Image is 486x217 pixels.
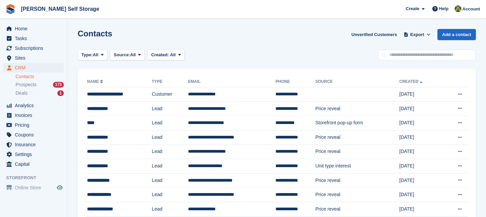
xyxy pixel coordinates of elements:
[315,101,399,116] td: Price reveal
[3,159,64,169] a: menu
[315,173,399,188] td: Price reveal
[110,50,145,61] button: Source: All
[114,52,130,58] span: Source:
[152,173,188,188] td: Lead
[3,183,64,192] a: menu
[16,81,64,88] a: Prospects 173
[410,31,424,38] span: Export
[15,34,55,43] span: Tasks
[56,184,64,192] a: Preview store
[152,188,188,202] td: Lead
[315,188,399,202] td: Price reveal
[3,120,64,130] a: menu
[53,82,64,88] div: 173
[16,82,36,88] span: Prospects
[439,5,449,12] span: Help
[152,87,188,102] td: Customer
[16,73,64,80] a: Contacts
[152,116,188,130] td: Lead
[275,76,315,87] th: Phone
[3,130,64,139] a: menu
[15,130,55,139] span: Coupons
[3,140,64,149] a: menu
[399,79,424,84] a: Created
[78,50,107,61] button: Type: All
[81,52,93,58] span: Type:
[15,63,55,72] span: CRM
[16,90,28,96] span: Deals
[6,175,67,181] span: Storefront
[15,24,55,33] span: Home
[3,34,64,43] a: menu
[152,159,188,174] td: Lead
[151,52,169,57] span: Created:
[399,145,443,159] td: [DATE]
[437,29,476,40] a: Add a contact
[315,76,399,87] th: Source
[5,4,16,14] img: stora-icon-8386f47178a22dfd0bd8f6a31ec36ba5ce8667c1dd55bd0f319d3a0aa187defe.svg
[399,101,443,116] td: [DATE]
[399,202,443,216] td: [DATE]
[93,52,99,58] span: All
[315,130,399,145] td: Price reveal
[170,52,176,57] span: All
[3,101,64,110] a: menu
[399,130,443,145] td: [DATE]
[3,63,64,72] a: menu
[152,101,188,116] td: Lead
[18,3,102,14] a: [PERSON_NAME] Self Storage
[152,145,188,159] td: Lead
[3,111,64,120] a: menu
[3,53,64,63] a: menu
[3,150,64,159] a: menu
[349,29,400,40] a: Unverified Customers
[399,173,443,188] td: [DATE]
[15,53,55,63] span: Sites
[406,5,419,12] span: Create
[152,130,188,145] td: Lead
[147,50,185,61] button: Created: All
[315,116,399,130] td: Storefront pop-up form
[152,76,188,87] th: Type
[130,52,136,58] span: All
[15,101,55,110] span: Analytics
[462,6,480,12] span: Account
[15,183,55,192] span: Online Store
[188,76,275,87] th: Email
[3,43,64,53] a: menu
[402,29,432,40] button: Export
[57,90,64,96] div: 1
[315,159,399,174] td: Unit type interest
[399,87,443,102] td: [DATE]
[399,116,443,130] td: [DATE]
[16,90,64,97] a: Deals 1
[15,150,55,159] span: Settings
[78,29,112,38] h1: Contacts
[315,202,399,216] td: Price reveal
[15,120,55,130] span: Pricing
[15,43,55,53] span: Subscriptions
[315,145,399,159] td: Price reveal
[15,159,55,169] span: Capital
[15,140,55,149] span: Insurance
[15,111,55,120] span: Invoices
[87,79,104,84] a: Name
[399,159,443,174] td: [DATE]
[3,24,64,33] a: menu
[152,202,188,216] td: Lead
[455,5,461,12] img: Karl
[399,188,443,202] td: [DATE]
